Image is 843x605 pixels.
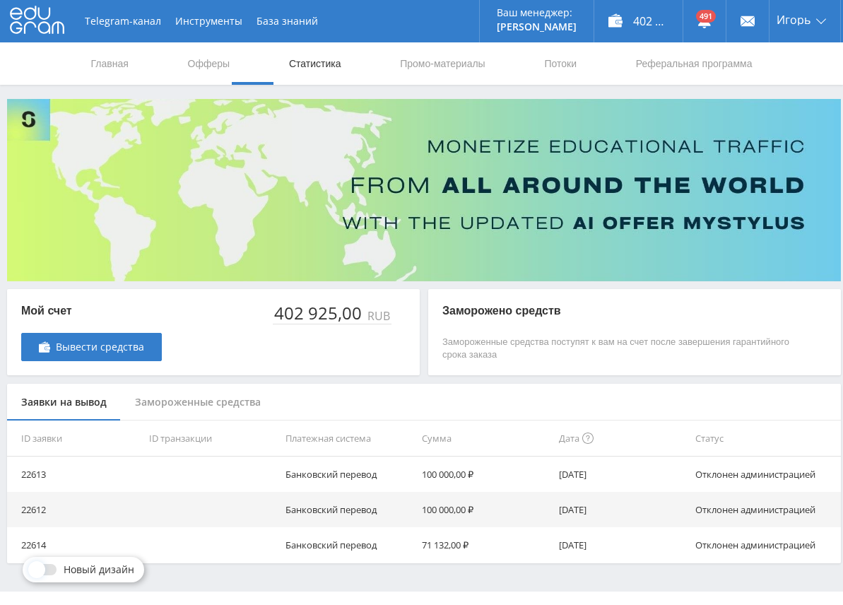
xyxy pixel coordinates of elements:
[7,421,143,457] th: ID заявки
[7,457,143,492] td: 22613
[280,421,416,457] th: Платежная система
[416,492,553,527] td: 100 000,00 ₽
[280,527,416,563] td: Банковский перевод
[121,384,275,421] div: Замороженные средства
[442,303,798,319] p: Заморожено средств
[553,457,690,492] td: [DATE]
[365,310,391,322] div: RUB
[497,21,577,33] p: [PERSON_NAME]
[690,457,841,492] td: Отклонен администрацией
[553,527,690,563] td: [DATE]
[288,42,343,85] a: Статистика
[635,42,754,85] a: Реферальная программа
[187,42,232,85] a: Офферы
[7,99,841,281] img: Banner
[553,421,690,457] th: Дата
[90,42,130,85] a: Главная
[543,42,578,85] a: Потоки
[280,457,416,492] td: Банковский перевод
[21,303,162,319] p: Мой счет
[143,421,280,457] th: ID транзакции
[690,492,841,527] td: Отклонен администрацией
[553,492,690,527] td: [DATE]
[777,14,810,25] span: Игорь
[7,492,143,527] td: 22612
[7,384,121,421] div: Заявки на вывод
[416,421,553,457] th: Сумма
[416,457,553,492] td: 100 000,00 ₽
[21,333,162,361] a: Вывести средства
[497,7,577,18] p: Ваш менеджер:
[7,527,143,563] td: 22614
[399,42,486,85] a: Промо-материалы
[690,421,841,457] th: Статус
[442,336,798,361] p: Замороженные средства поступят к вам на счет после завершения гарантийного срока заказа
[690,527,841,563] td: Отклонен администрацией
[273,303,365,323] div: 402 925,00
[56,341,144,353] span: Вывести средства
[416,527,553,563] td: 71 132,00 ₽
[64,564,134,575] span: Новый дизайн
[280,492,416,527] td: Банковский перевод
